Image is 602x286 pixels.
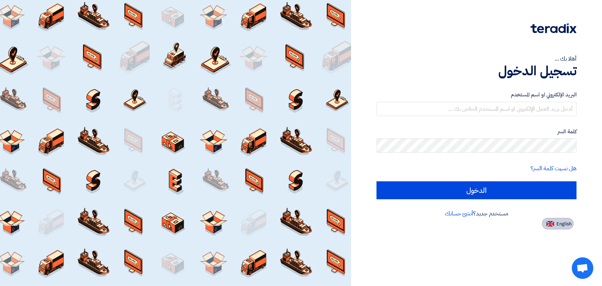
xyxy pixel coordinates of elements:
[377,102,577,116] input: أدخل بريد العمل الإلكتروني او اسم المستخدم الخاص بك ...
[377,63,577,79] h1: تسجيل الدخول
[377,91,577,99] label: البريد الإلكتروني او اسم المستخدم
[556,221,571,227] span: English
[377,128,577,136] label: كلمة السر
[542,218,574,229] button: English
[546,221,554,227] img: en-US.png
[445,209,473,218] a: أنشئ حسابك
[531,23,577,33] img: Teradix logo
[377,54,577,63] div: أهلا بك ...
[377,209,577,218] div: مستخدم جديد؟
[377,181,577,199] input: الدخول
[531,164,577,173] a: هل نسيت كلمة السر؟
[572,257,593,279] div: Open chat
